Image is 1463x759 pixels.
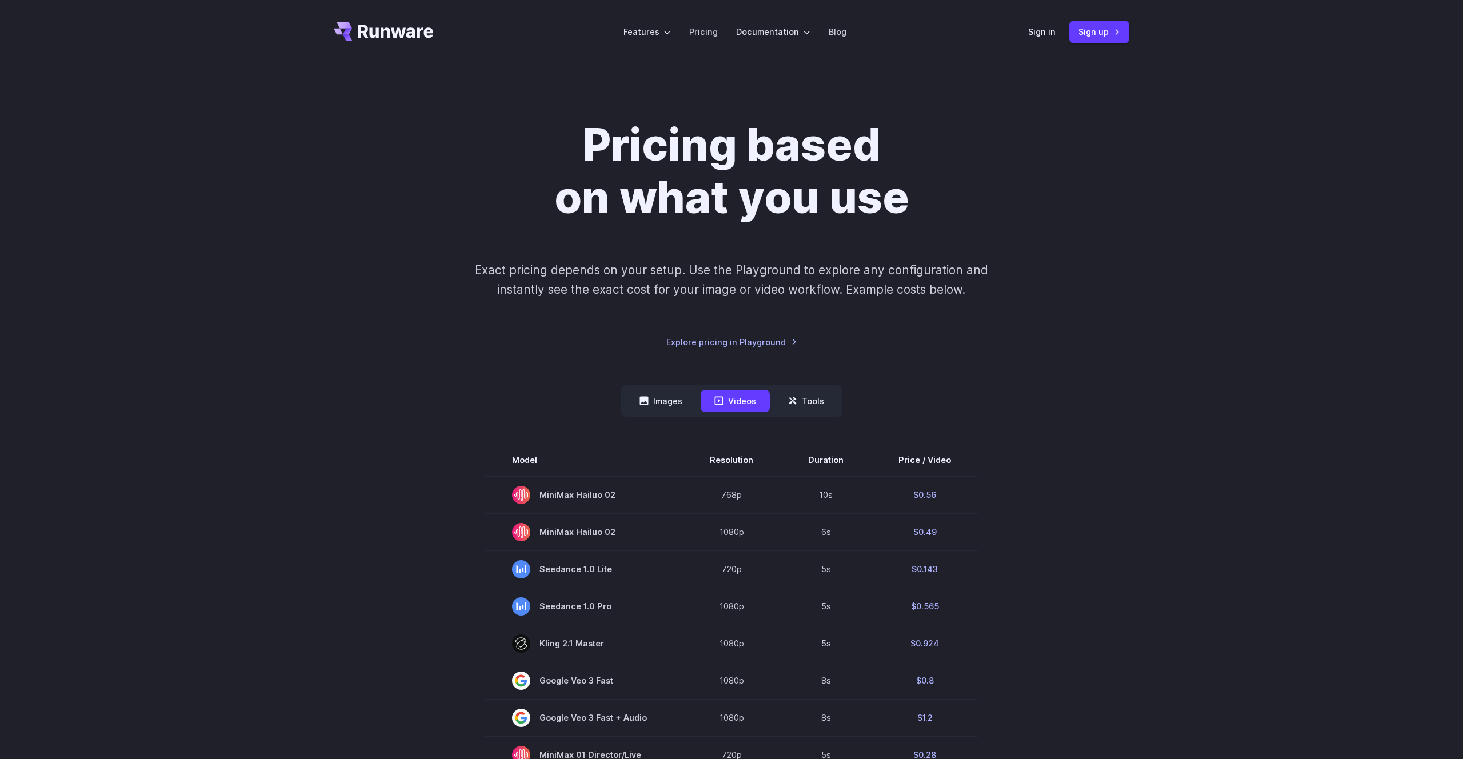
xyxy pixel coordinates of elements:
[453,261,1010,299] p: Exact pricing depends on your setup. Use the Playground to explore any configuration and instantl...
[626,390,696,412] button: Images
[512,486,655,504] span: MiniMax Hailuo 02
[413,119,1050,224] h1: Pricing based on what you use
[781,662,871,699] td: 8s
[512,634,655,653] span: Kling 2.1 Master
[701,390,770,412] button: Videos
[871,699,978,736] td: $1.2
[512,709,655,727] span: Google Veo 3 Fast + Audio
[781,513,871,550] td: 6s
[781,476,871,514] td: 10s
[1069,21,1129,43] a: Sign up
[871,476,978,514] td: $0.56
[682,662,781,699] td: 1080p
[781,625,871,662] td: 5s
[781,444,871,476] th: Duration
[623,25,671,38] label: Features
[871,662,978,699] td: $0.8
[682,444,781,476] th: Resolution
[334,22,433,41] a: Go to /
[512,560,655,578] span: Seedance 1.0 Lite
[682,513,781,550] td: 1080p
[871,513,978,550] td: $0.49
[666,335,797,349] a: Explore pricing in Playground
[781,550,871,588] td: 5s
[682,699,781,736] td: 1080p
[682,476,781,514] td: 768p
[829,25,846,38] a: Blog
[512,523,655,541] span: MiniMax Hailuo 02
[781,588,871,625] td: 5s
[871,625,978,662] td: $0.924
[781,699,871,736] td: 8s
[736,25,810,38] label: Documentation
[682,550,781,588] td: 720p
[689,25,718,38] a: Pricing
[682,625,781,662] td: 1080p
[512,672,655,690] span: Google Veo 3 Fast
[774,390,838,412] button: Tools
[512,597,655,616] span: Seedance 1.0 Pro
[682,588,781,625] td: 1080p
[871,444,978,476] th: Price / Video
[871,550,978,588] td: $0.143
[1028,25,1056,38] a: Sign in
[871,588,978,625] td: $0.565
[485,444,682,476] th: Model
